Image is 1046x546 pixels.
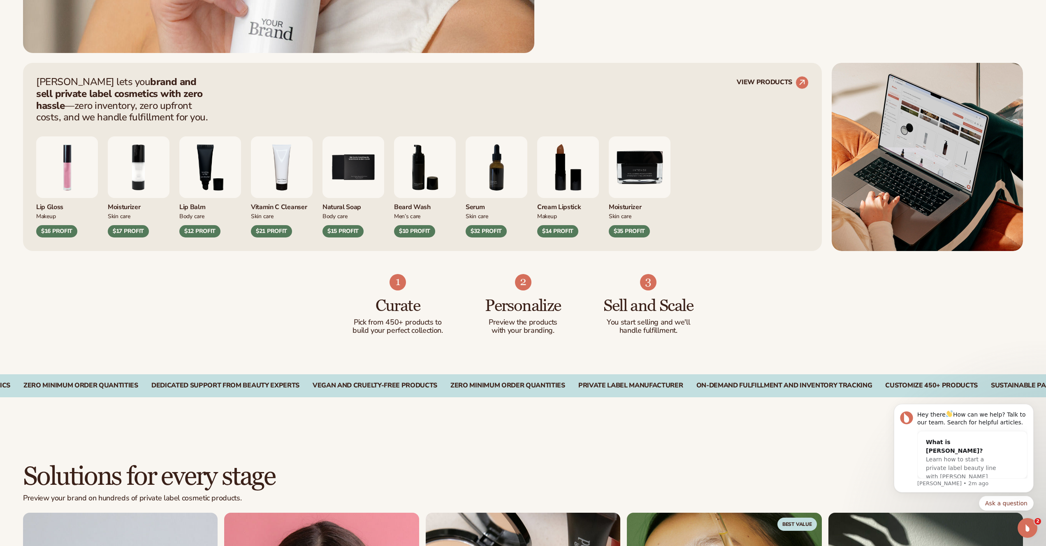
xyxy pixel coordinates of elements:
[477,297,569,315] h3: Personalize
[36,198,98,212] div: Lip Gloss
[1018,518,1037,538] iframe: Intercom live chat
[609,136,670,237] div: 9 / 9
[352,297,444,315] h3: Curate
[36,136,98,237] div: 1 / 9
[322,198,384,212] div: Natural Soap
[251,212,313,220] div: Skin Care
[322,212,384,220] div: Body Care
[36,136,98,198] img: Pink lip gloss.
[537,225,578,237] div: $14 PROFIT
[609,225,650,237] div: $35 PROFIT
[466,212,527,220] div: Skin Care
[696,382,872,389] div: On-Demand Fulfillment and Inventory Tracking
[394,225,435,237] div: $10 PROFIT
[322,136,384,198] img: Nature bar of soap.
[602,327,695,335] p: handle fulfillment.
[394,136,456,198] img: Foaming beard wash.
[179,136,241,198] img: Smoothing lip balm.
[36,212,98,220] div: Makeup
[777,518,817,531] span: Best Value
[477,318,569,327] p: Preview the products
[179,198,241,212] div: Lip Balm
[394,136,456,237] div: 6 / 9
[352,318,444,335] p: Pick from 450+ products to build your perfect collection.
[390,274,406,290] img: Shopify Image 7
[151,382,299,389] div: DEDICATED SUPPORT FROM BEAUTY EXPERTS
[477,327,569,335] p: with your branding.
[1034,518,1041,525] span: 2
[466,225,507,237] div: $32 PROFIT
[322,225,364,237] div: $15 PROFIT
[36,76,213,123] p: [PERSON_NAME] lets you —zero inventory, zero upfront costs, and we handle fulfillment for you.
[394,198,456,212] div: Beard Wash
[108,136,169,237] div: 2 / 9
[108,225,149,237] div: $17 PROFIT
[251,198,313,212] div: Vitamin C Cleanser
[466,136,527,198] img: Collagen and retinol serum.
[36,225,77,237] div: $16 PROFIT
[450,382,565,389] div: Zero Minimum Order Quantities
[108,198,169,212] div: Moisturizer
[179,212,241,220] div: Body Care
[537,136,599,198] img: Luxury cream lipstick.
[602,297,695,315] h3: Sell and Scale
[537,212,599,220] div: Makeup
[885,382,978,389] div: CUSTOMIZE 450+ PRODUCTS
[108,136,169,198] img: Moisturizing lotion.
[737,76,809,89] a: VIEW PRODUCTS
[313,382,437,389] div: Vegan and Cruelty-Free Products
[179,136,241,237] div: 3 / 9
[179,225,220,237] div: $12 PROFIT
[251,136,313,198] img: Vitamin c cleanser.
[108,212,169,220] div: Skin Care
[322,136,384,237] div: 5 / 9
[609,198,670,212] div: Moisturizer
[394,212,456,220] div: Men’s Care
[23,382,138,389] div: ZERO MINIMUM ORDER QUANTITIES
[251,225,292,237] div: $21 PROFIT
[23,463,275,491] h2: Solutions for every stage
[602,318,695,327] p: You start selling and we'll
[515,274,531,290] img: Shopify Image 8
[537,198,599,212] div: Cream Lipstick
[23,494,275,503] p: Preview your brand on hundreds of private label cosmetic products.
[466,136,527,237] div: 7 / 9
[609,212,670,220] div: Skin Care
[881,397,1046,516] iframe: Intercom notifications message
[251,136,313,237] div: 4 / 9
[609,136,670,198] img: Moisturizer.
[578,382,683,389] div: PRIVATE LABEL MANUFACTURER
[640,274,656,290] img: Shopify Image 9
[832,63,1023,251] img: Shopify Image 5
[36,75,203,112] strong: brand and sell private label cosmetics with zero hassle
[537,136,599,237] div: 8 / 9
[466,198,527,212] div: Serum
